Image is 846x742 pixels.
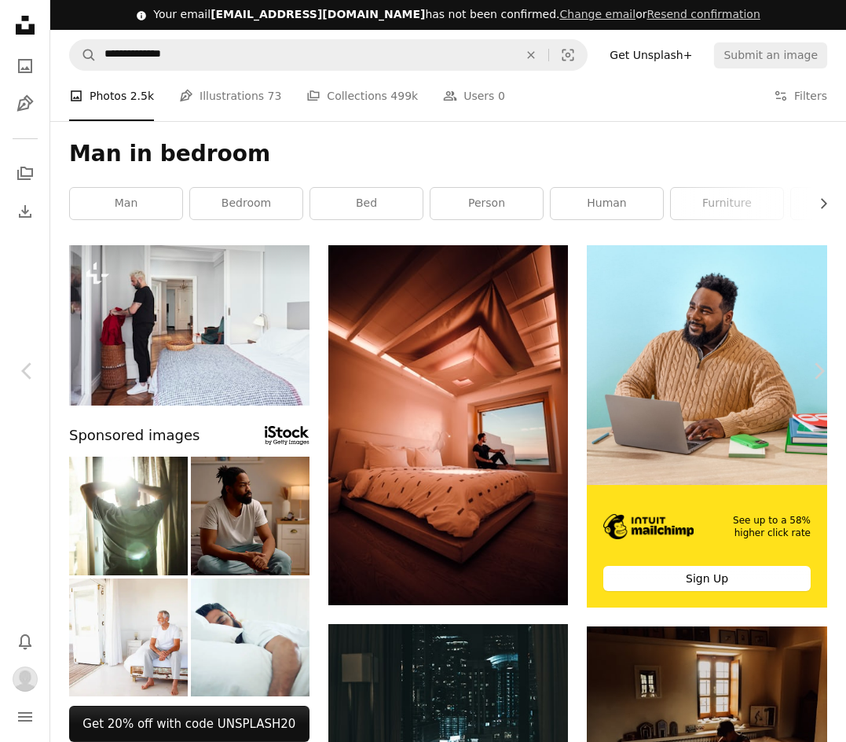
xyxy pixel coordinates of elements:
[714,42,827,68] button: Submit an image
[9,50,41,82] a: Photos
[69,245,309,406] img: a man standing next to a bed in a bedroom
[190,188,302,219] a: bedroom
[716,514,811,541] span: See up to a 58% higher click rate
[328,418,569,432] a: woman in black dress sitting on bed
[211,8,425,20] span: [EMAIL_ADDRESS][DOMAIN_NAME]
[328,697,569,711] a: beige textile
[70,40,97,70] button: Search Unsplash
[153,7,760,23] div: Your email has not been confirmed.
[551,188,663,219] a: human
[646,7,760,23] button: Resend confirmation
[9,88,41,119] a: Illustrations
[69,39,588,71] form: Find visuals sitewide
[559,8,635,20] a: Change email
[9,158,41,189] a: Collections
[328,245,569,606] img: woman in black dress sitting on bed
[69,318,309,332] a: a man standing next to a bed in a bedroom
[443,71,505,121] a: Users 0
[179,71,281,121] a: Illustrations 73
[390,87,418,105] span: 499k
[69,579,188,697] img: Contemplative senior man sitting on bed
[514,40,548,70] button: Clear
[587,709,827,723] a: man sitting on bed beside opened window
[587,245,827,608] a: See up to a 58% higher click rateSign Up
[774,71,827,121] button: Filters
[587,245,827,485] img: file-1722962830841-dea897b5811bimage
[69,457,188,575] img: Man Looking Out of Window
[559,8,760,20] span: or
[191,579,309,697] img: This is what weekends were made for
[549,40,587,70] button: Visual search
[671,188,783,219] a: furniture
[809,188,827,219] button: scroll list to the right
[603,566,811,591] div: Sign Up
[70,188,182,219] a: man
[9,626,41,657] button: Notifications
[9,701,41,733] button: Menu
[69,140,827,168] h1: Man in bedroom
[13,667,38,692] img: Avatar of user Testimony Akpan
[69,424,200,447] span: Sponsored images
[498,87,505,105] span: 0
[603,514,694,539] img: file-1690386555781-336d1949dad1image
[191,457,309,575] img: Pensive black man thinking of something while sitting alone in bedroom.
[600,42,701,68] a: Get Unsplash+
[310,188,423,219] a: bed
[430,188,543,219] a: person
[69,706,309,742] a: Get 20% off with code UNSPLASH20
[9,663,41,695] button: Profile
[306,71,418,121] a: Collections 499k
[268,87,282,105] span: 73
[9,196,41,227] a: Download History
[791,296,846,446] a: Next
